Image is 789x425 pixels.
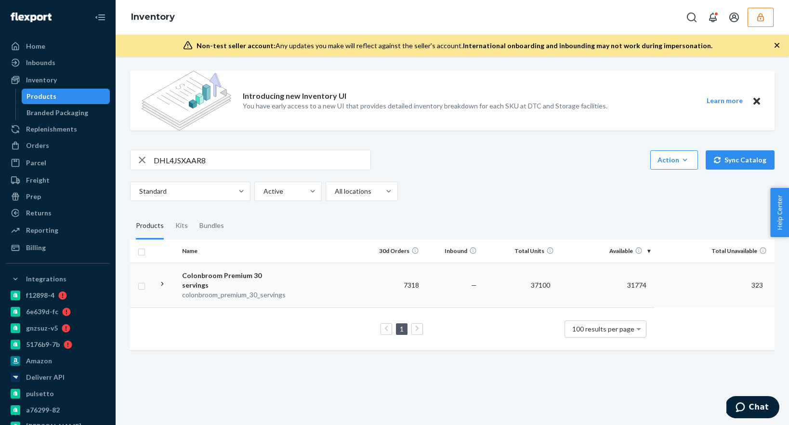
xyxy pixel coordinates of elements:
input: Active [263,186,263,196]
div: 5176b9-7b [26,340,60,349]
div: Prep [26,192,41,201]
a: Orders [6,138,110,153]
a: pulsetto [6,386,110,401]
span: 37100 [527,281,554,289]
th: Total Unavailable [654,239,775,263]
th: Name [178,239,287,263]
div: Integrations [26,274,66,284]
div: f12898-4 [26,291,54,300]
a: Page 1 is your current page [398,325,406,333]
a: Inbounds [6,55,110,70]
input: All locations [334,186,335,196]
div: Parcel [26,158,46,168]
div: gnzsuz-v5 [26,323,58,333]
div: Freight [26,175,50,185]
a: Amazon [6,353,110,369]
span: Non-test seller account: [197,41,276,50]
a: Returns [6,205,110,221]
button: Open Search Box [682,8,701,27]
span: 323 [748,281,767,289]
div: a76299-82 [26,405,60,415]
div: colonbroom_premium_30_servings [182,290,283,300]
div: Colonbroom Premium 30 servings [182,271,283,290]
a: 5176b9-7b [6,337,110,352]
input: Search inventory by name or sku [154,150,370,170]
a: Replenishments [6,121,110,137]
div: Inbounds [26,58,55,67]
div: pulsetto [26,389,54,398]
a: Home [6,39,110,54]
div: Amazon [26,356,52,366]
a: Billing [6,240,110,255]
button: Open account menu [724,8,744,27]
div: Billing [26,243,46,252]
a: Inventory [131,12,175,22]
a: f12898-4 [6,288,110,303]
div: Branded Packaging [26,108,88,118]
button: Sync Catalog [706,150,775,170]
div: Kits [175,212,188,239]
a: Products [22,89,110,104]
button: Open notifications [703,8,723,27]
div: 6e639d-fc [26,307,58,317]
span: International onboarding and inbounding may not work during impersonation. [463,41,712,50]
button: Help Center [770,188,789,237]
img: new-reports-banner-icon.82668bd98b6a51aee86340f2a7b77ae3.png [142,71,231,131]
div: Bundles [199,212,224,239]
a: gnzsuz-v5 [6,320,110,336]
div: Replenishments [26,124,77,134]
div: Action [657,155,691,165]
span: 100 results per page [572,325,634,333]
button: Action [650,150,698,170]
span: — [471,281,477,289]
div: Reporting [26,226,58,235]
td: 7318 [365,263,423,307]
img: Flexport logo [11,13,52,22]
input: Standard [138,186,139,196]
p: You have early access to a new UI that provides detailed inventory breakdown for each SKU at DTC ... [243,101,607,111]
div: Orders [26,141,49,150]
button: Integrations [6,271,110,287]
a: 6e639d-fc [6,304,110,319]
div: Inventory [26,75,57,85]
div: Products [26,92,56,101]
th: Inbound [423,239,481,263]
div: Any updates you make will reflect against the seller's account. [197,41,712,51]
div: Products [136,212,164,239]
button: Close [750,95,763,107]
a: Inventory [6,72,110,88]
div: Home [26,41,45,51]
button: Close Navigation [91,8,110,27]
a: Branded Packaging [22,105,110,120]
th: 30d Orders [365,239,423,263]
a: Freight [6,173,110,188]
div: Returns [26,208,52,218]
p: Introducing new Inventory UI [243,91,346,102]
iframe: Opens a widget where you can chat to one of our agents [726,396,779,420]
th: Total Units [481,239,558,263]
span: 31774 [623,281,650,289]
th: Available [558,239,654,263]
ol: breadcrumbs [123,3,183,31]
a: Prep [6,189,110,204]
div: Deliverr API [26,372,65,382]
a: Reporting [6,223,110,238]
a: Parcel [6,155,110,171]
a: a76299-82 [6,402,110,418]
a: Deliverr API [6,370,110,385]
button: Learn more [700,95,749,107]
